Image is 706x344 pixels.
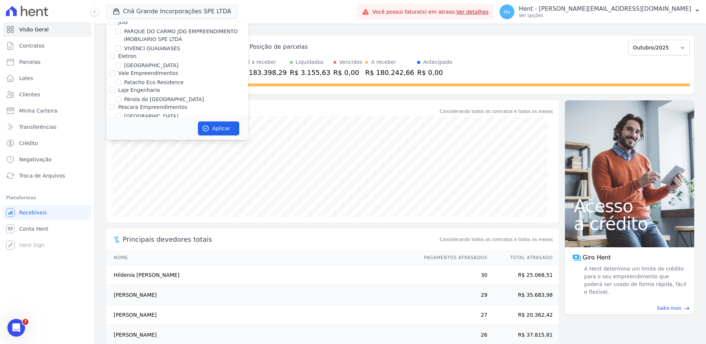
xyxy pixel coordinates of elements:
button: Hv Hent - [PERSON_NAME][EMAIL_ADDRESS][DOMAIN_NAME] Ver opções [494,1,706,22]
div: Antecipado [423,58,452,66]
span: Visão Geral [19,26,49,33]
span: A Hent determina um limite de crédito para o seu empreendimento que poderá ser usado de forma ráp... [583,265,687,296]
div: A receber [371,58,396,66]
p: Hent - [PERSON_NAME][EMAIL_ADDRESS][DOMAIN_NAME] [519,5,691,13]
td: R$ 35.683,98 [488,285,559,305]
button: Aplicar [198,121,239,135]
a: Visão Geral [3,22,91,37]
span: Crédito [19,140,38,147]
span: Clientes [19,91,40,98]
a: Troca de Arquivos [3,168,91,183]
a: Saiba mais east [569,305,690,312]
span: Contratos [19,42,44,49]
td: 27 [417,305,488,325]
div: Saldo devedor total [123,106,438,116]
span: Troca de Arquivos [19,172,65,179]
span: Transferências [19,123,56,131]
button: Chã Grande Incorporações SPE LTDA [106,4,237,18]
div: Liquidados [296,58,324,66]
div: R$ 0,00 [417,68,452,78]
a: Clientes [3,87,91,102]
label: Patacho Eco Residence [124,79,184,86]
td: [PERSON_NAME] [106,285,417,305]
label: Pérola do [GEOGRAPHIC_DATA] [124,96,204,103]
span: Conta Hent [19,225,48,233]
label: [GEOGRAPHIC_DATA] [124,113,178,120]
span: a crédito [574,215,685,233]
div: R$ 3.155,63 [290,68,330,78]
div: Vencidos [339,58,362,66]
span: Considerando todos os contratos e todos os meses [440,236,553,243]
div: R$ 0,00 [333,68,362,78]
label: [GEOGRAPHIC_DATA] [124,62,178,69]
span: east [684,306,690,311]
a: Crédito [3,136,91,151]
label: PARQUE DO CARMO JDG EMPREENDIMENTO IMOBILIARIO SPE LTDA [124,28,248,43]
span: 7 [23,319,28,325]
a: Minha Carteira [3,103,91,118]
span: Minha Carteira [19,107,57,114]
div: R$ 180.242,66 [365,68,414,78]
th: Total Atrasado [488,250,559,265]
span: Acesso [574,197,685,215]
th: Pagamentos Atrasados [417,250,488,265]
td: 30 [417,265,488,285]
span: Recebíveis [19,209,47,216]
a: Lotes [3,71,91,86]
td: [PERSON_NAME] [106,305,417,325]
a: Contratos [3,38,91,53]
label: JDG [118,19,128,25]
p: Ver opções [519,13,691,18]
label: Vale Empreendimentos [118,70,178,76]
div: Posição de parcelas [250,42,308,51]
td: 29 [417,285,488,305]
label: Eletron [118,53,137,59]
span: Lotes [19,75,33,82]
label: Pescara Empreendimentos [118,104,187,110]
div: R$ 183.398,29 [238,68,287,78]
span: Você possui fatura(s) em atraso. [372,8,489,16]
iframe: Intercom live chat [7,319,25,337]
td: R$ 25.068,51 [488,265,559,285]
th: Nome [106,250,417,265]
span: Hv [504,9,511,14]
a: Parcelas [3,55,91,69]
td: Hildenia [PERSON_NAME] [106,265,417,285]
span: Parcelas [19,58,41,66]
span: Negativação [19,156,52,163]
a: Transferências [3,120,91,134]
span: Principais devedores totais [123,234,438,244]
span: Giro Hent [583,253,611,262]
div: Plataformas [6,193,88,202]
div: Considerando todos os contratos e todos os meses [440,108,553,115]
a: Negativação [3,152,91,167]
td: R$ 20.362,42 [488,305,559,325]
a: Recebíveis [3,205,91,220]
span: Saiba mais [657,305,681,312]
a: Ver detalhes [456,9,489,15]
label: Laje Engenharia [118,87,160,93]
label: VIVENCI GUAIANASES [124,45,180,52]
a: Conta Hent [3,221,91,236]
div: Total a receber [238,58,287,66]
